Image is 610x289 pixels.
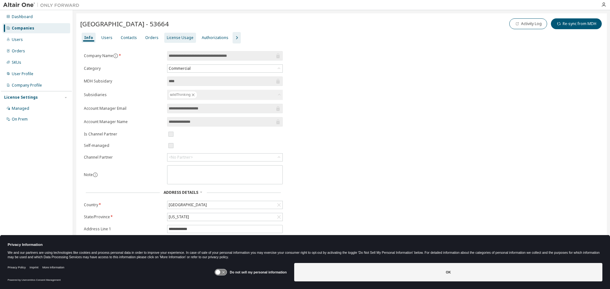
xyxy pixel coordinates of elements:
span: [GEOGRAPHIC_DATA] - 53664 [80,19,169,28]
label: Country [84,202,163,207]
div: License Settings [4,95,38,100]
label: Note [84,172,93,177]
div: SKUs [12,60,21,65]
div: Orders [12,49,25,54]
label: Self-managed [84,143,163,148]
div: <No Partner> [167,154,282,161]
div: solidThinking [167,90,283,100]
div: Companies [12,26,34,31]
label: Category [84,66,163,71]
div: [US_STATE] [167,213,282,221]
div: Orders [145,35,159,40]
div: License Usage [167,35,193,40]
div: [US_STATE] [168,213,190,220]
div: [GEOGRAPHIC_DATA] [167,201,282,209]
div: User Profile [12,71,33,76]
div: Commercial [168,65,192,72]
div: Company Profile [12,83,42,88]
button: Re-sync from MDH [551,18,602,29]
div: <No Partner> [169,155,193,160]
div: Contacts [121,35,137,40]
div: Dashboard [12,14,33,19]
div: Commercial [167,65,282,72]
button: Activity Log [509,18,547,29]
label: Channel Partner [84,155,163,160]
label: Is Channel Partner [84,132,163,137]
div: [GEOGRAPHIC_DATA] [168,201,208,208]
div: Info [84,35,93,40]
div: Managed [12,106,29,111]
label: Company Name [84,53,163,58]
div: Users [12,37,23,42]
div: solidThinking [168,91,197,99]
div: Authorizations [202,35,228,40]
img: Altair One [3,2,83,8]
label: State/Province [84,214,163,220]
div: Users [101,35,112,40]
label: MDH Subsidary [84,79,163,84]
label: Account Manager Name [84,119,163,124]
label: Account Manager Email [84,106,163,111]
label: Subsidiaries [84,92,163,97]
button: information [113,53,118,58]
label: Address Line 1 [84,227,163,232]
div: On Prem [12,117,28,122]
button: information [93,172,98,177]
span: Address Details [164,190,198,195]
